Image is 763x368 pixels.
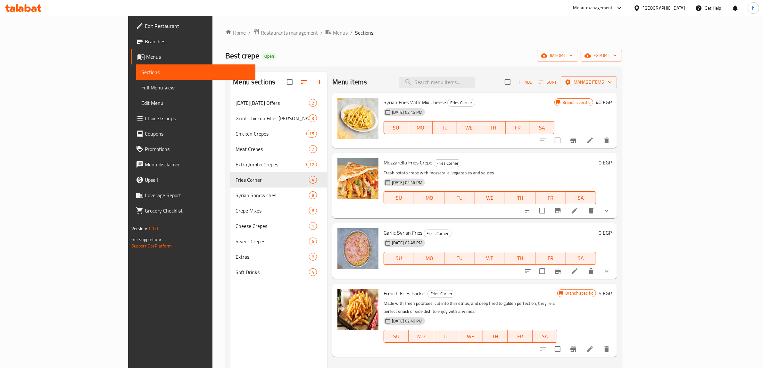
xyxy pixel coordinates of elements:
div: Cheese Crepes [236,222,309,230]
span: [DATE][DATE] Offers [236,99,309,107]
span: WE [460,123,479,132]
span: Select to update [551,134,564,147]
button: show more [599,203,614,218]
button: sort-choices [520,263,535,279]
button: FR [506,121,530,134]
button: SA [566,252,596,265]
a: Support.OpsPlatform [131,242,172,250]
span: Select section [501,75,514,89]
span: Branch specific [563,290,596,296]
button: Branch-specific-item [566,133,581,148]
span: Fries Corner [424,230,451,237]
div: Meat Crepes7 [230,141,327,157]
button: TU [444,252,475,265]
div: items [309,253,317,261]
button: TH [481,121,506,134]
span: [DATE] 02:46 PM [389,180,425,186]
span: 7 [309,146,317,152]
span: Fries Corner [448,99,475,106]
span: Branch specific [560,99,593,105]
span: TH [485,332,505,341]
span: Syrian Fries With Mix Cheese [384,97,446,107]
span: Choice Groups [145,114,251,122]
span: Select to update [551,342,564,356]
span: Select to update [535,204,549,217]
span: Get support on: [131,235,161,244]
span: French Fries Packet [384,289,426,298]
h6: 0 EGP [599,228,612,237]
span: Sweet Crepes [236,238,309,245]
a: Edit menu item [586,345,594,353]
span: 4 [309,269,317,275]
button: Branch-specific-item [550,203,566,218]
button: Add section [312,74,327,90]
button: Manage items [561,76,617,88]
span: SA [568,193,594,203]
a: Sections [136,64,256,80]
span: Coupons [145,130,251,138]
span: 1 [309,223,317,229]
span: Version: [131,224,147,233]
span: 4 [309,177,317,183]
a: Edit Menu [136,95,256,111]
button: WE [457,121,481,134]
span: SA [535,332,555,341]
p: Made with fresh potatoes, cut into thin strips, and deep fried to golden perfection, they're a pe... [384,299,557,315]
button: TU [444,191,475,204]
div: Giant Chicken Fillet [PERSON_NAME] Sandwiches3 [230,111,327,126]
a: Branches [131,34,256,49]
span: FR [538,254,563,263]
span: Add [516,79,533,86]
span: Mozzarella Fries Crepe [384,158,432,167]
span: 8 [309,192,317,198]
button: sort-choices [520,203,535,218]
span: Extras [236,253,309,261]
span: Full Menu View [141,84,251,91]
img: Mozzarella Fries Crepe [337,158,378,199]
span: 12 [307,162,316,168]
button: delete [599,133,614,148]
a: Grocery Checklist [131,203,256,218]
button: MO [414,191,444,204]
span: 2 [309,100,317,106]
span: export [586,52,617,60]
div: Fries Corner4 [230,172,327,188]
a: Edit menu item [571,207,578,214]
span: MO [417,193,442,203]
span: MO [411,123,430,132]
span: Add item [514,77,535,87]
span: TH [508,254,533,263]
span: Edit Restaurant [145,22,251,30]
span: SU [386,123,406,132]
span: [DATE] 02:46 PM [389,109,425,115]
p: Fresh potato crepe with mozzarella, vegetables and sauces [384,169,596,177]
div: Fries Corner [434,159,461,167]
span: Sort [539,79,557,86]
span: 15 [307,131,316,137]
button: Branch-specific-item [566,341,581,357]
span: import [542,52,573,60]
div: items [309,114,317,122]
div: items [309,176,317,184]
div: items [309,145,317,153]
a: Full Menu View [136,80,256,95]
span: Restaurants management [261,29,318,37]
div: items [309,238,317,245]
button: FR [535,252,566,265]
span: Fries Corner [236,176,309,184]
span: Open [262,54,277,59]
div: items [306,161,317,168]
div: Syrian Sandwiches [236,191,309,199]
span: MO [417,254,442,263]
span: TH [484,123,503,132]
button: SU [384,191,414,204]
div: items [309,222,317,230]
span: Grocery Checklist [145,207,251,214]
li: / [350,29,352,37]
button: WE [458,330,483,343]
div: items [309,191,317,199]
div: Extra Jumbo Crepes12 [230,157,327,172]
input: search [399,77,475,88]
div: Chicken Crepes15 [230,126,327,141]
